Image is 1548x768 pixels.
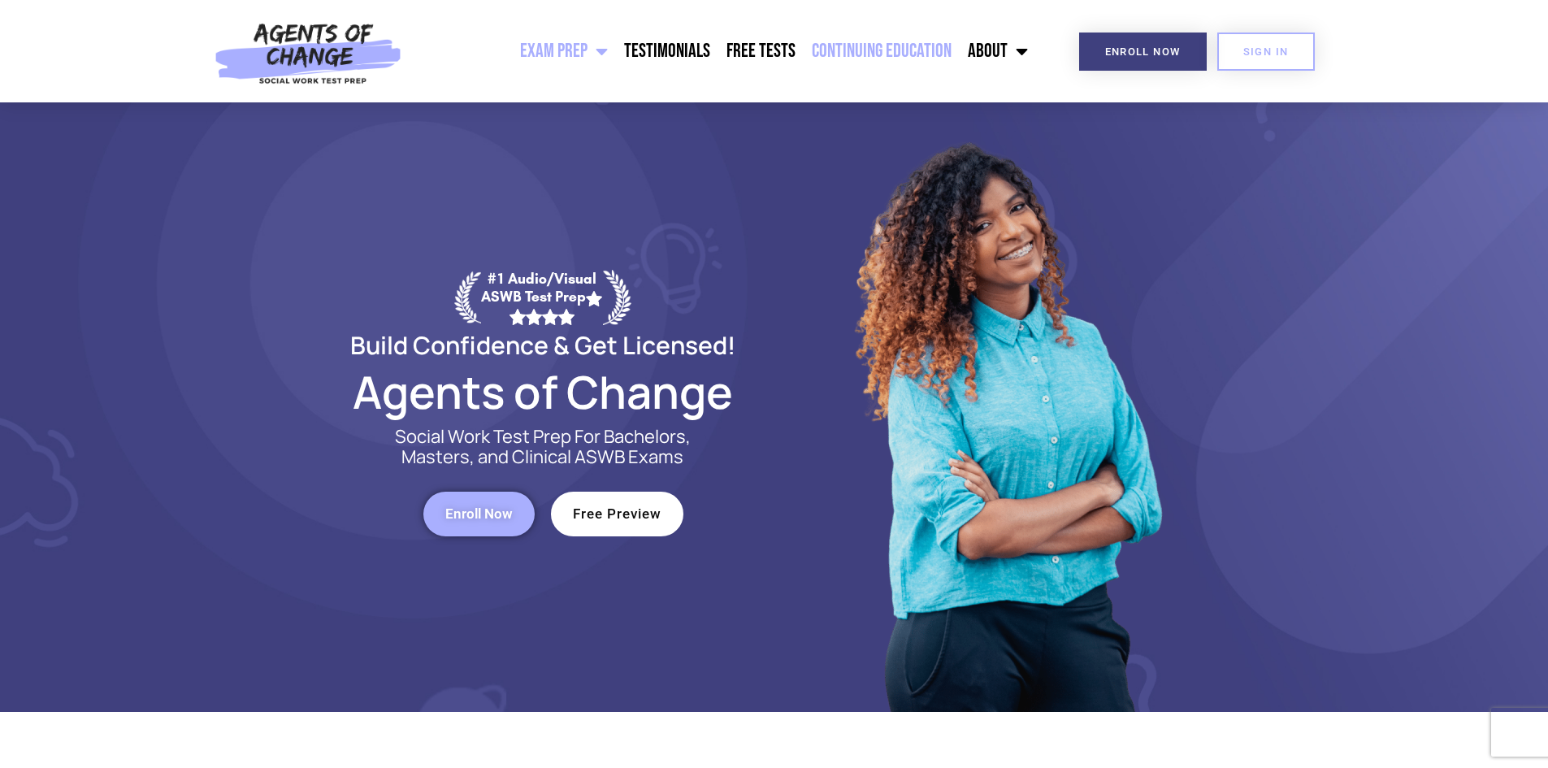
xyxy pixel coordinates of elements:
[616,31,718,72] a: Testimonials
[311,333,774,357] h2: Build Confidence & Get Licensed!
[1217,33,1315,71] a: SIGN IN
[573,507,661,521] span: Free Preview
[804,31,960,72] a: Continuing Education
[423,492,535,536] a: Enroll Now
[1079,33,1207,71] a: Enroll Now
[481,270,603,324] div: #1 Audio/Visual ASWB Test Prep
[551,492,683,536] a: Free Preview
[410,31,1036,72] nav: Menu
[445,507,513,521] span: Enroll Now
[843,102,1169,712] img: Website Image 1 (1)
[311,373,774,410] h2: Agents of Change
[512,31,616,72] a: Exam Prep
[1243,46,1289,57] span: SIGN IN
[960,31,1036,72] a: About
[376,427,709,467] p: Social Work Test Prep For Bachelors, Masters, and Clinical ASWB Exams
[1105,46,1181,57] span: Enroll Now
[718,31,804,72] a: Free Tests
